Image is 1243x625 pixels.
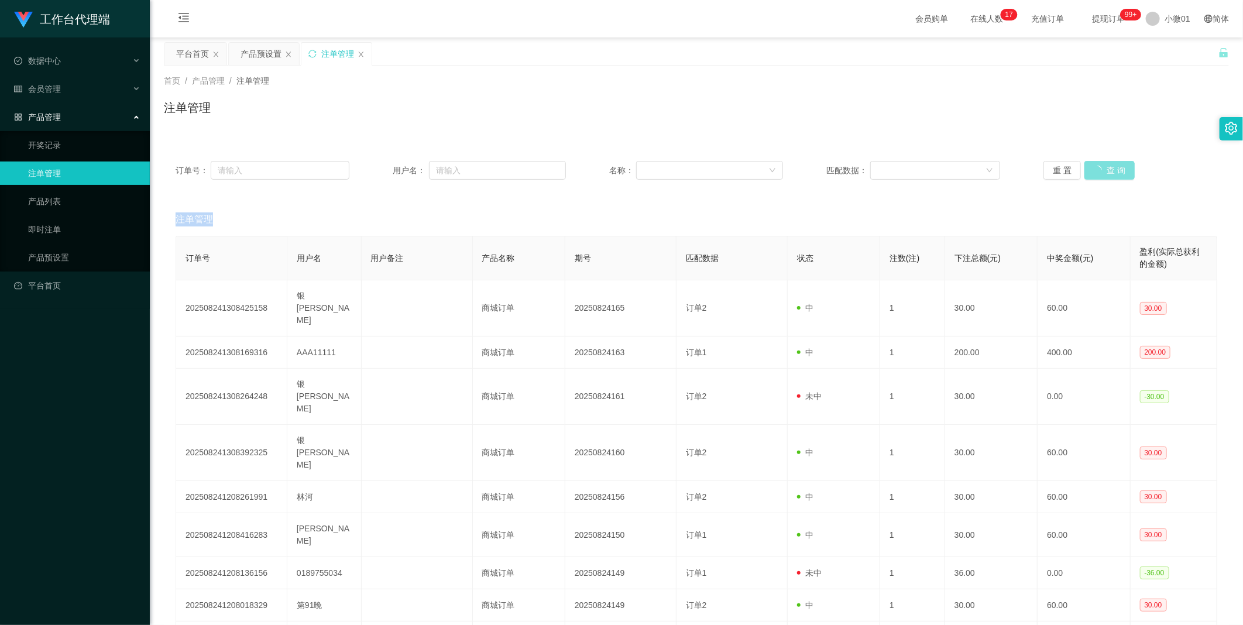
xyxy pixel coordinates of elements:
[575,253,591,263] span: 期号
[1218,47,1229,58] i: 图标： 解锁
[880,589,945,621] td: 1
[473,557,565,589] td: 商城订单
[176,481,287,513] td: 202508241208261991
[287,280,362,336] td: 银[PERSON_NAME]
[28,162,140,185] a: 注单管理
[610,164,636,177] span: 名称：
[826,164,870,177] span: 匹配数据：
[212,51,219,58] i: 图标： 关闭
[164,76,180,85] span: 首页
[285,51,292,58] i: 图标： 关闭
[797,253,813,263] span: 状态
[1140,302,1167,315] span: 30.00
[14,12,33,28] img: logo.9652507e.png
[1038,557,1130,589] td: 0.00
[287,481,362,513] td: 林河
[14,57,22,65] i: 图标： check-circle-o
[1038,425,1130,481] td: 60.00
[1140,390,1169,403] span: -30.00
[287,589,362,621] td: 第91晚
[473,425,565,481] td: 商城订单
[176,513,287,557] td: 202508241208416283
[565,369,677,425] td: 20250824161
[176,589,287,621] td: 202508241208018329
[970,14,1003,23] font: 在线人数
[176,212,213,226] span: 注单管理
[880,425,945,481] td: 1
[473,336,565,369] td: 商城订单
[880,513,945,557] td: 1
[321,43,354,65] div: 注单管理
[429,161,566,180] input: 请输入
[880,369,945,425] td: 1
[880,280,945,336] td: 1
[28,84,61,94] font: 会员管理
[565,513,677,557] td: 20250824150
[229,76,232,85] span: /
[945,557,1038,589] td: 36.00
[1038,589,1130,621] td: 60.00
[236,76,269,85] span: 注单管理
[769,167,776,175] i: 图标： 向下
[186,253,210,263] span: 订单号
[176,43,209,65] div: 平台首页
[176,425,287,481] td: 202508241308392325
[358,51,365,58] i: 图标： 关闭
[805,392,822,401] font: 未中
[473,589,565,621] td: 商城订单
[176,557,287,589] td: 202508241208136156
[945,481,1038,513] td: 30.00
[686,448,707,457] span: 订单2
[14,14,110,23] a: 工作台代理端
[890,253,919,263] span: 注数(注)
[986,167,993,175] i: 图标： 向下
[473,280,565,336] td: 商城订单
[241,43,281,65] div: 产品预设置
[287,557,362,589] td: 0189755034
[1140,346,1171,359] span: 200.00
[880,481,945,513] td: 1
[565,557,677,589] td: 20250824149
[565,336,677,369] td: 20250824163
[686,348,707,357] span: 订单1
[371,253,404,263] span: 用户备注
[1009,9,1013,20] p: 7
[176,164,211,177] span: 订单号：
[686,492,707,502] span: 订单2
[1031,14,1064,23] font: 充值订单
[1140,528,1167,541] span: 30.00
[945,425,1038,481] td: 30.00
[880,557,945,589] td: 1
[945,589,1038,621] td: 30.00
[473,513,565,557] td: 商城订单
[176,369,287,425] td: 202508241308264248
[1120,9,1141,20] sup: 953
[1047,253,1093,263] span: 中奖金额(元)
[393,164,429,177] span: 用户名：
[1140,247,1200,269] span: 盈利(实际总获利的金额)
[1204,15,1213,23] i: 图标： global
[28,112,61,122] font: 产品管理
[686,600,707,610] span: 订单2
[1001,9,1018,20] sup: 17
[40,1,110,38] h1: 工作台代理端
[1038,481,1130,513] td: 60.00
[192,76,225,85] span: 产品管理
[14,113,22,121] i: 图标： AppStore-O
[686,568,707,578] span: 订单1
[1005,9,1009,20] p: 1
[28,246,140,269] a: 产品预设置
[28,133,140,157] a: 开奖记录
[287,369,362,425] td: 银[PERSON_NAME]
[176,280,287,336] td: 202508241308425158
[185,76,187,85] span: /
[565,481,677,513] td: 20250824156
[28,56,61,66] font: 数据中心
[945,513,1038,557] td: 30.00
[211,161,349,180] input: 请输入
[482,253,515,263] span: 产品名称
[1140,599,1167,612] span: 30.00
[176,336,287,369] td: 202508241308169316
[1038,280,1130,336] td: 60.00
[805,600,813,610] font: 中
